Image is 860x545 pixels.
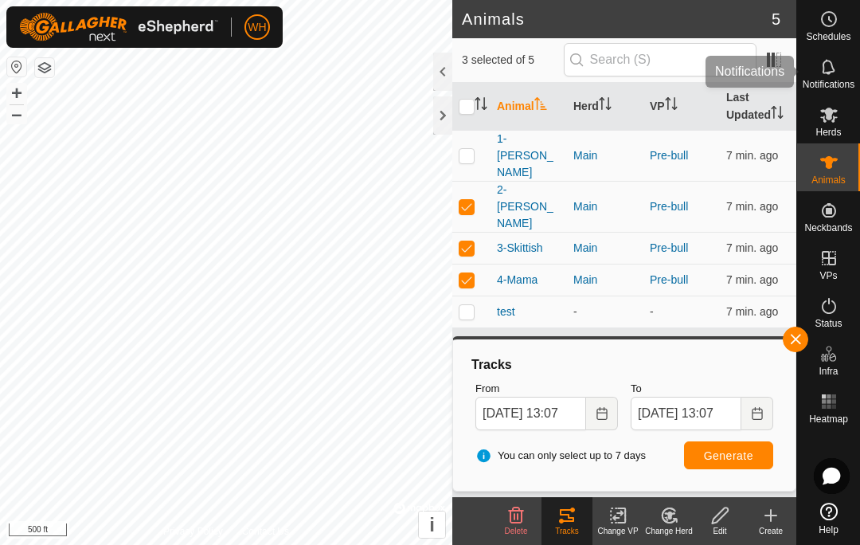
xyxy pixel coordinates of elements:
[803,80,854,89] span: Notifications
[726,273,778,286] span: Aug 21, 2025 at 1:01 PM
[534,100,547,112] p-sorticon: Activate to sort
[726,149,778,162] span: Aug 21, 2025 at 1:01 PM
[586,397,618,430] button: Choose Date
[497,304,515,320] span: test
[741,397,773,430] button: Choose Date
[650,273,688,286] a: Pre-bull
[505,527,528,535] span: Delete
[815,127,841,137] span: Herds
[462,52,564,69] span: 3 selected of 5
[573,240,637,257] div: Main
[7,84,26,103] button: +
[567,83,643,131] th: Herd
[573,147,637,164] div: Main
[35,58,54,77] button: Map Layers
[475,100,487,112] p-sorticon: Activate to sort
[7,57,26,76] button: Reset Map
[772,7,780,31] span: 5
[819,525,838,535] span: Help
[819,367,838,376] span: Infra
[541,525,592,537] div: Tracks
[704,449,753,462] span: Generate
[429,514,435,535] span: i
[650,200,688,213] a: Pre-bull
[564,43,756,76] input: Search (S)
[419,512,445,538] button: i
[163,524,223,539] a: Privacy Policy
[650,241,688,254] a: Pre-bull
[475,381,618,397] label: From
[804,223,852,233] span: Neckbands
[815,319,842,328] span: Status
[806,32,850,41] span: Schedules
[573,304,637,320] div: -
[643,83,720,131] th: VP
[7,104,26,124] button: –
[497,182,561,232] span: 2-[PERSON_NAME]
[462,10,772,29] h2: Animals
[665,100,678,112] p-sorticon: Activate to sort
[809,414,848,424] span: Heatmap
[469,355,780,374] div: Tracks
[497,131,561,181] span: 1-[PERSON_NAME]
[497,240,543,257] span: 3-Skittish
[811,175,846,185] span: Animals
[650,149,688,162] a: Pre-bull
[720,83,796,131] th: Last Updated
[248,19,266,36] span: WH
[771,108,784,121] p-sorticon: Activate to sort
[242,524,289,539] a: Contact Us
[819,271,837,280] span: VPs
[592,525,643,537] div: Change VP
[694,525,745,537] div: Edit
[491,83,567,131] th: Animal
[726,305,778,318] span: Aug 21, 2025 at 1:01 PM
[726,241,778,254] span: Aug 21, 2025 at 1:01 PM
[684,441,773,469] button: Generate
[643,525,694,537] div: Change Herd
[573,272,637,288] div: Main
[497,272,537,288] span: 4-Mama
[631,381,773,397] label: To
[797,496,860,541] a: Help
[745,525,796,537] div: Create
[726,200,778,213] span: Aug 21, 2025 at 1:01 PM
[573,198,637,215] div: Main
[650,305,654,318] app-display-virtual-paddock-transition: -
[19,13,218,41] img: Gallagher Logo
[599,100,612,112] p-sorticon: Activate to sort
[475,448,646,464] span: You can only select up to 7 days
